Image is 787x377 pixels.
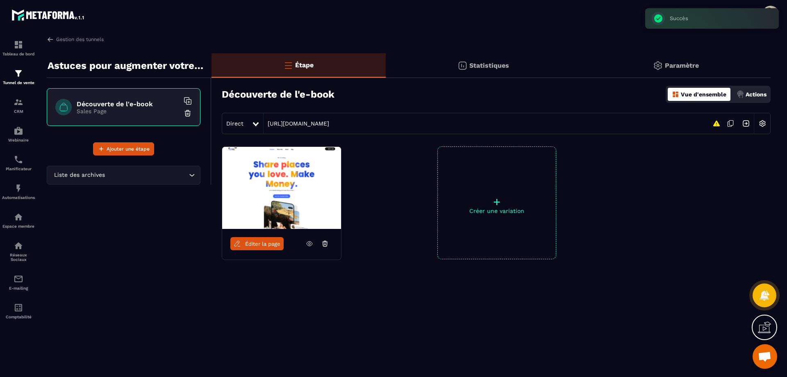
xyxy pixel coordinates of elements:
img: setting-gr.5f69749f.svg [653,61,663,71]
p: Vue d'ensemble [681,91,726,98]
a: formationformationCRM [2,91,35,120]
p: Actions [746,91,767,98]
p: E-mailing [2,286,35,290]
img: bars-o.4a397970.svg [283,60,293,70]
a: Gestion des tunnels [47,36,104,43]
a: automationsautomationsAutomatisations [2,177,35,206]
p: Planificateur [2,167,35,171]
p: Webinaire [2,138,35,142]
img: automations [14,183,23,193]
p: Sales Page [77,108,179,114]
p: Comptabilité [2,315,35,319]
img: scheduler [14,155,23,165]
h3: Découverte de l'e-book [222,89,334,100]
h6: Découverte de l'e-book [77,100,179,108]
a: accountantaccountantComptabilité [2,297,35,325]
a: formationformationTunnel de vente [2,62,35,91]
p: Astuces pour augmenter votre motivation [48,57,205,74]
p: Espace membre [2,224,35,228]
span: Ajouter une étape [107,145,150,153]
a: Ouvrir le chat [753,344,777,369]
img: accountant [14,303,23,313]
p: CRM [2,109,35,114]
a: automationsautomationsEspace membre [2,206,35,235]
img: dashboard-orange.40269519.svg [672,91,679,98]
a: Éditer la page [230,237,284,250]
img: setting-w.858f3a88.svg [755,116,770,131]
img: formation [14,97,23,107]
a: schedulerschedulerPlanificateur [2,149,35,177]
img: image [222,147,341,229]
a: formationformationTableau de bord [2,34,35,62]
img: email [14,274,23,284]
p: Paramètre [665,62,699,69]
img: logo [11,7,85,22]
img: actions.d6e523a2.png [737,91,744,98]
p: Réseaux Sociaux [2,253,35,262]
img: automations [14,126,23,136]
p: + [438,196,556,208]
span: Direct [226,120,243,127]
img: formation [14,69,23,78]
img: arrow-next.bcc2205e.svg [738,116,754,131]
p: Automatisations [2,195,35,200]
p: Tunnel de vente [2,80,35,85]
div: Search for option [47,166,200,185]
span: Éditer la page [245,241,280,247]
img: formation [14,40,23,50]
p: Créer une variation [438,208,556,214]
button: Ajouter une étape [93,142,154,155]
a: [URL][DOMAIN_NAME] [264,120,329,127]
a: social-networksocial-networkRéseaux Sociaux [2,235,35,268]
a: automationsautomationsWebinaire [2,120,35,149]
img: trash [184,109,192,117]
a: emailemailE-mailing [2,268,35,297]
img: arrow [47,36,54,43]
p: Tableau de bord [2,52,35,56]
span: Liste des archives [52,171,107,180]
p: Statistiques [469,62,509,69]
img: automations [14,212,23,222]
p: Étape [295,61,314,69]
input: Search for option [107,171,187,180]
img: social-network [14,241,23,251]
img: stats.20deebd0.svg [457,61,467,71]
